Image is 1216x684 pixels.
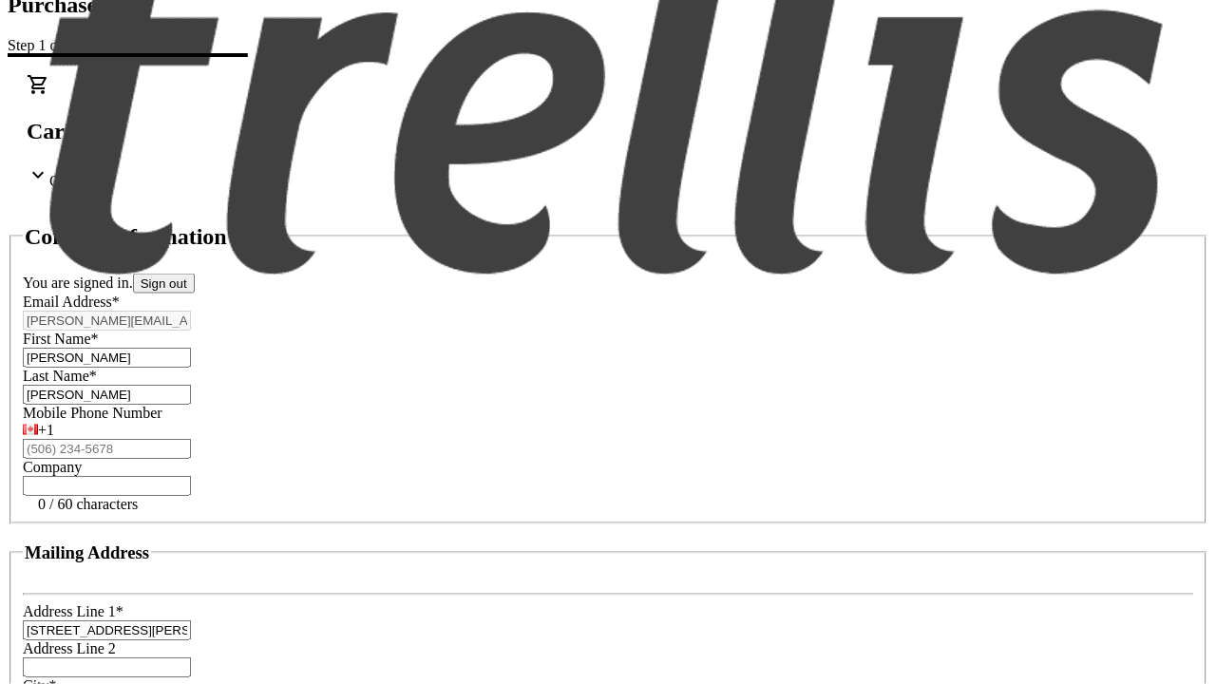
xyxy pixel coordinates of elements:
label: Address Line 2 [23,640,116,656]
label: Company [23,459,82,475]
input: Address [23,620,191,640]
label: Mobile Phone Number [23,405,162,421]
input: (506) 234-5678 [23,439,191,459]
label: Address Line 1* [23,603,123,619]
tr-character-limit: 0 / 60 characters [38,496,138,512]
h3: Mailing Address [25,542,149,563]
